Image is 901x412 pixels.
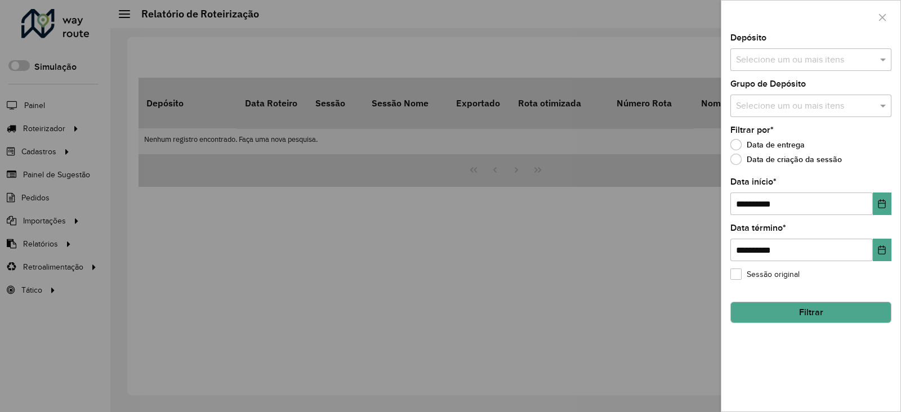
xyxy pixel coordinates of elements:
label: Data de criação da sessão [730,154,842,165]
button: Choose Date [873,192,891,215]
button: Choose Date [873,239,891,261]
label: Filtrar por [730,123,774,137]
label: Grupo de Depósito [730,77,806,91]
label: Data de entrega [730,139,805,150]
label: Data início [730,175,777,189]
label: Data término [730,221,786,235]
label: Sessão original [730,268,800,280]
label: Depósito [730,31,766,44]
button: Filtrar [730,302,891,323]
